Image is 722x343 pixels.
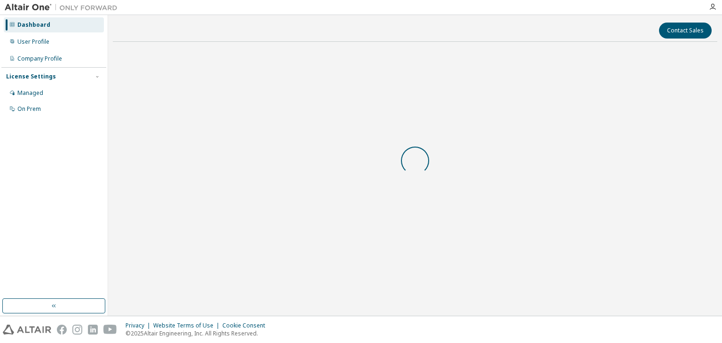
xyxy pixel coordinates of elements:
[103,325,117,335] img: youtube.svg
[659,23,712,39] button: Contact Sales
[126,329,271,337] p: © 2025 Altair Engineering, Inc. All Rights Reserved.
[153,322,222,329] div: Website Terms of Use
[88,325,98,335] img: linkedin.svg
[17,21,50,29] div: Dashboard
[17,105,41,113] div: On Prem
[17,89,43,97] div: Managed
[126,322,153,329] div: Privacy
[17,38,49,46] div: User Profile
[17,55,62,62] div: Company Profile
[222,322,271,329] div: Cookie Consent
[3,325,51,335] img: altair_logo.svg
[57,325,67,335] img: facebook.svg
[6,73,56,80] div: License Settings
[5,3,122,12] img: Altair One
[72,325,82,335] img: instagram.svg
